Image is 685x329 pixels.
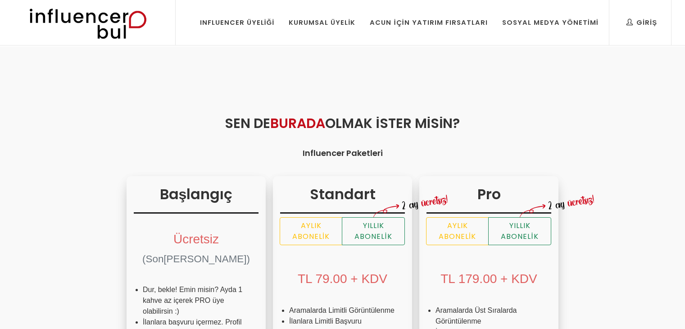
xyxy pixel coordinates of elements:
h3: Başlangıç [134,183,259,214]
div: Acun İçin Yatırım Fırsatları [370,18,487,27]
label: Yıllık Abonelik [488,217,551,245]
h3: Standart [280,183,405,214]
span: 79.00 + KDV [315,272,387,286]
label: Yıllık Abonelik [342,217,405,245]
li: Aramalarda Üst Sıralarda Görüntülenme [435,305,542,327]
li: Aramalarda Limitli Görüntülenme [289,305,396,316]
h4: Influencer Paketleri [51,147,635,159]
li: Dur, bekle! Emin misin? Ayda 1 kahve az içerek PRO üye olabilirsin :) [143,284,250,317]
span: Burada [270,114,325,133]
span: TL [440,272,455,286]
div: Sosyal Medya Yönetimi [502,18,599,27]
span: (Son[PERSON_NAME]) [142,253,250,265]
div: Influencer Üyeliği [200,18,275,27]
label: Aylık Abonelik [280,217,342,245]
span: Ücretsiz [173,232,219,246]
h3: Pro [426,183,551,214]
div: Giriş [626,18,657,27]
div: Kurumsal Üyelik [289,18,355,27]
span: TL [298,272,312,286]
span: 179.00 + KDV [458,272,537,286]
h2: Sen de Olmak İster misin? [51,113,635,133]
label: Aylık Abonelik [426,217,489,245]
